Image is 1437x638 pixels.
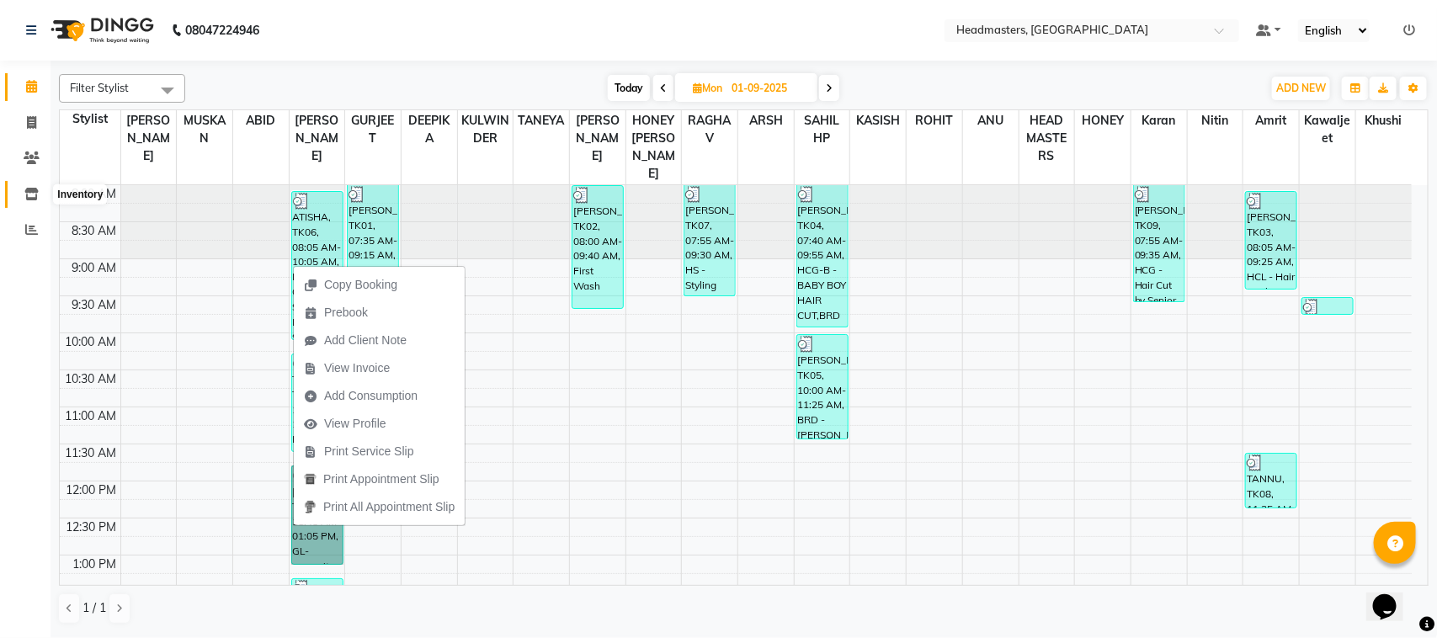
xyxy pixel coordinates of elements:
div: [PERSON_NAME], TK02, 08:00 AM-09:40 AM, First Wash [572,186,623,308]
span: HEAD MASTERS [1019,110,1075,167]
span: ANU [963,110,1019,131]
span: ABID [233,110,289,131]
div: ATISHA, TK06, 08:05 AM-10:05 AM, HCL - Hair Cut by Senior Hair Stylist [292,192,343,339]
span: MUSKAN [177,110,232,149]
span: Prebook [324,304,368,322]
span: DEEPIKA [402,110,457,149]
img: logo [43,7,158,54]
span: View Invoice [324,359,390,377]
div: 11:00 AM [62,407,120,425]
div: 8:30 AM [69,222,120,240]
span: Kawaljeet [1300,110,1355,149]
span: Add Client Note [324,332,407,349]
span: HONEY [1075,110,1131,131]
span: GURJEET [345,110,401,149]
span: [PERSON_NAME] [290,110,345,167]
div: [PERSON_NAME], TK07, 09:30 AM-09:45 AM, TH-FF - Threading Full face [1302,298,1353,314]
button: ADD NEW [1272,77,1330,100]
span: TANEYA [514,110,569,131]
div: 9:00 AM [69,259,120,277]
span: SAHIL HP [795,110,850,149]
span: Add Consumption [324,387,418,405]
div: 10:00 AM [62,333,120,351]
div: Stylist [60,110,120,128]
div: TANNU, TK08, 10:15 AM-11:35 AM, HCL - Hair Cut by Senior Hair Stylist [292,354,343,451]
div: TANNU, TK08, 11:35 AM-12:20 PM, BD - Blow dry [1246,454,1296,508]
span: 1 / 1 [82,599,106,617]
span: ROHIT [907,110,962,131]
span: KASISH [850,110,906,131]
iframe: chat widget [1366,571,1420,621]
div: [PERSON_NAME], TK05, 10:00 AM-11:25 AM, BRD - [PERSON_NAME] [797,335,848,439]
input: 2025-09-01 [726,76,811,101]
span: View Profile [324,415,386,433]
span: Copy Booking [324,276,397,294]
span: Nitin [1188,110,1243,131]
span: [PERSON_NAME] [121,110,177,167]
span: Karan [1131,110,1187,131]
span: Khushi [1356,110,1412,131]
div: 12:00 PM [63,481,120,499]
span: Today [608,75,650,101]
span: Print Appointment Slip [323,471,439,488]
span: RAGHAV [682,110,737,149]
span: Filter Stylist [70,81,129,94]
div: Inventory [53,184,107,205]
span: Mon [689,82,726,94]
div: [PERSON_NAME], TK03, 08:05 AM-09:25 AM, HCL - Hair Cut by Senior Hair Stylist [1246,192,1296,289]
div: 9:30 AM [69,296,120,314]
div: 1:00 PM [70,556,120,573]
div: [PERSON_NAME], TK01, 07:35 AM-09:15 AM, NL-EXT - Gel/Acrylic Extension [348,185,398,277]
span: KULWINDER [458,110,514,149]
b: 08047224946 [185,7,259,54]
div: [PERSON_NAME], TK07, 07:55 AM-09:30 AM, HS - Styling [684,185,735,295]
div: 11:30 AM [62,444,120,462]
span: HONEY [PERSON_NAME] [626,110,682,184]
div: [PERSON_NAME], TK04, 07:40 AM-09:55 AM, HCG-B - BABY BOY HAIR CUT,BRD - [PERSON_NAME] [797,185,848,327]
div: 10:30 AM [62,370,120,388]
span: Print Service Slip [324,443,414,460]
span: ADD NEW [1276,82,1326,94]
div: [PERSON_NAME], TK09, 07:55 AM-09:35 AM, HCG - Hair Cut by Senior Hair Stylist [1134,185,1184,301]
div: 12:30 PM [63,518,120,536]
span: ARSH [738,110,794,131]
img: printall.png [304,501,317,513]
span: Print All Appointment Slip [323,498,455,516]
span: [PERSON_NAME] [570,110,625,167]
img: printapt.png [304,473,317,486]
span: Amrit [1243,110,1299,131]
